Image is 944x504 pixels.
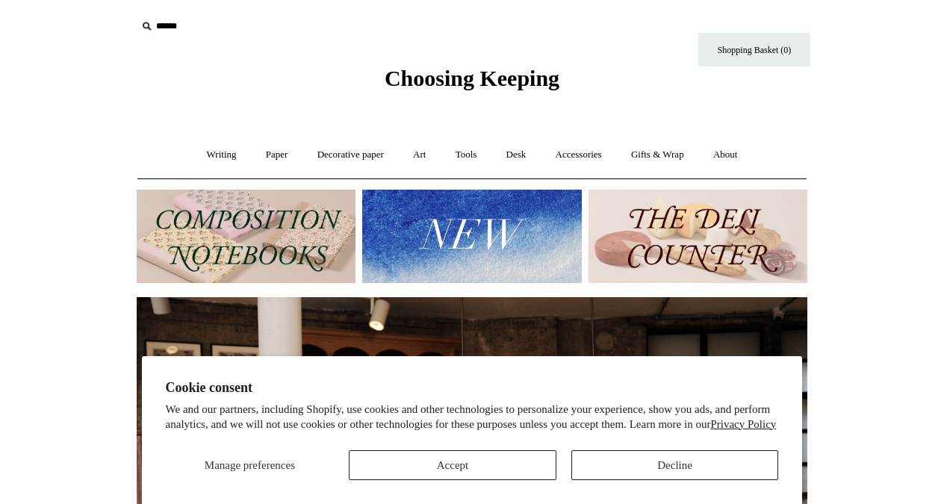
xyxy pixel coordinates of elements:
[700,135,751,175] a: About
[493,135,540,175] a: Desk
[205,459,295,471] span: Manage preferences
[304,135,397,175] a: Decorative paper
[571,450,779,480] button: Decline
[252,135,302,175] a: Paper
[618,135,698,175] a: Gifts & Wrap
[385,78,559,88] a: Choosing Keeping
[362,190,581,283] img: New.jpg__PID:f73bdf93-380a-4a35-bcfe-7823039498e1
[589,190,807,283] img: The Deli Counter
[166,380,779,396] h2: Cookie consent
[193,135,250,175] a: Writing
[698,33,810,66] a: Shopping Basket (0)
[166,402,779,432] p: We and our partners, including Shopify, use cookies and other technologies to personalize your ex...
[385,66,559,90] span: Choosing Keeping
[542,135,615,175] a: Accessories
[137,190,355,283] img: 202302 Composition ledgers.jpg__PID:69722ee6-fa44-49dd-a067-31375e5d54ec
[400,135,439,175] a: Art
[442,135,491,175] a: Tools
[710,418,776,430] a: Privacy Policy
[349,450,556,480] button: Accept
[166,450,335,480] button: Manage preferences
